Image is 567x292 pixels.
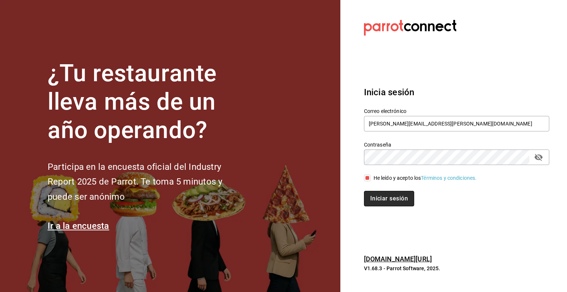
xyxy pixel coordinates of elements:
label: Correo electrónico [364,109,549,114]
h1: ¿Tu restaurante lleva más de un año operando? [48,59,247,144]
div: He leído y acepto los [374,174,477,182]
a: [DOMAIN_NAME][URL] [364,255,432,263]
button: Iniciar sesión [364,191,414,206]
button: passwordField [532,151,545,164]
a: Términos y condiciones. [421,175,477,181]
label: Contraseña [364,142,549,147]
input: Ingresa tu correo electrónico [364,116,549,131]
h3: Inicia sesión [364,86,549,99]
p: V1.68.3 - Parrot Software, 2025. [364,265,549,272]
a: Ir a la encuesta [48,221,109,231]
h2: Participa en la encuesta oficial del Industry Report 2025 de Parrot. Te toma 5 minutos y puede se... [48,159,247,205]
